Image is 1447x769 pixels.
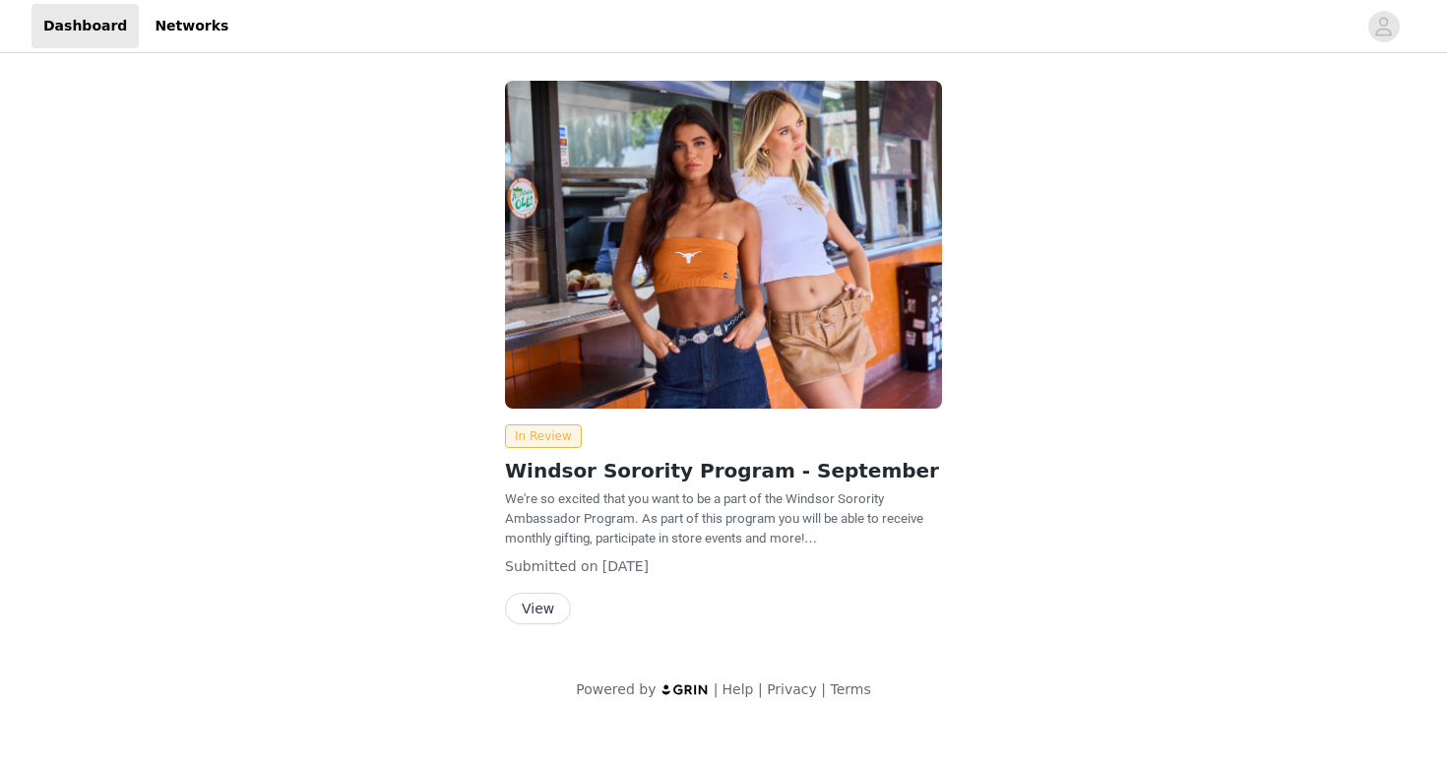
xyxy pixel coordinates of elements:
span: In Review [505,424,582,448]
h2: Windsor Sorority Program - September [505,456,942,485]
span: Powered by [576,681,656,697]
button: View [505,593,571,624]
a: View [505,602,571,616]
a: Help [723,681,754,697]
span: | [714,681,719,697]
a: Privacy [767,681,817,697]
span: [DATE] [602,558,649,574]
a: Terms [830,681,870,697]
a: Networks [143,4,240,48]
span: | [821,681,826,697]
span: We're so excited that you want to be a part of the Windsor Sorority Ambassador Program. As part o... [505,491,923,545]
span: Submitted on [505,558,598,574]
a: Dashboard [31,4,139,48]
div: avatar [1374,11,1393,42]
span: | [758,681,763,697]
img: logo [661,683,710,696]
img: Windsor [505,81,942,409]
